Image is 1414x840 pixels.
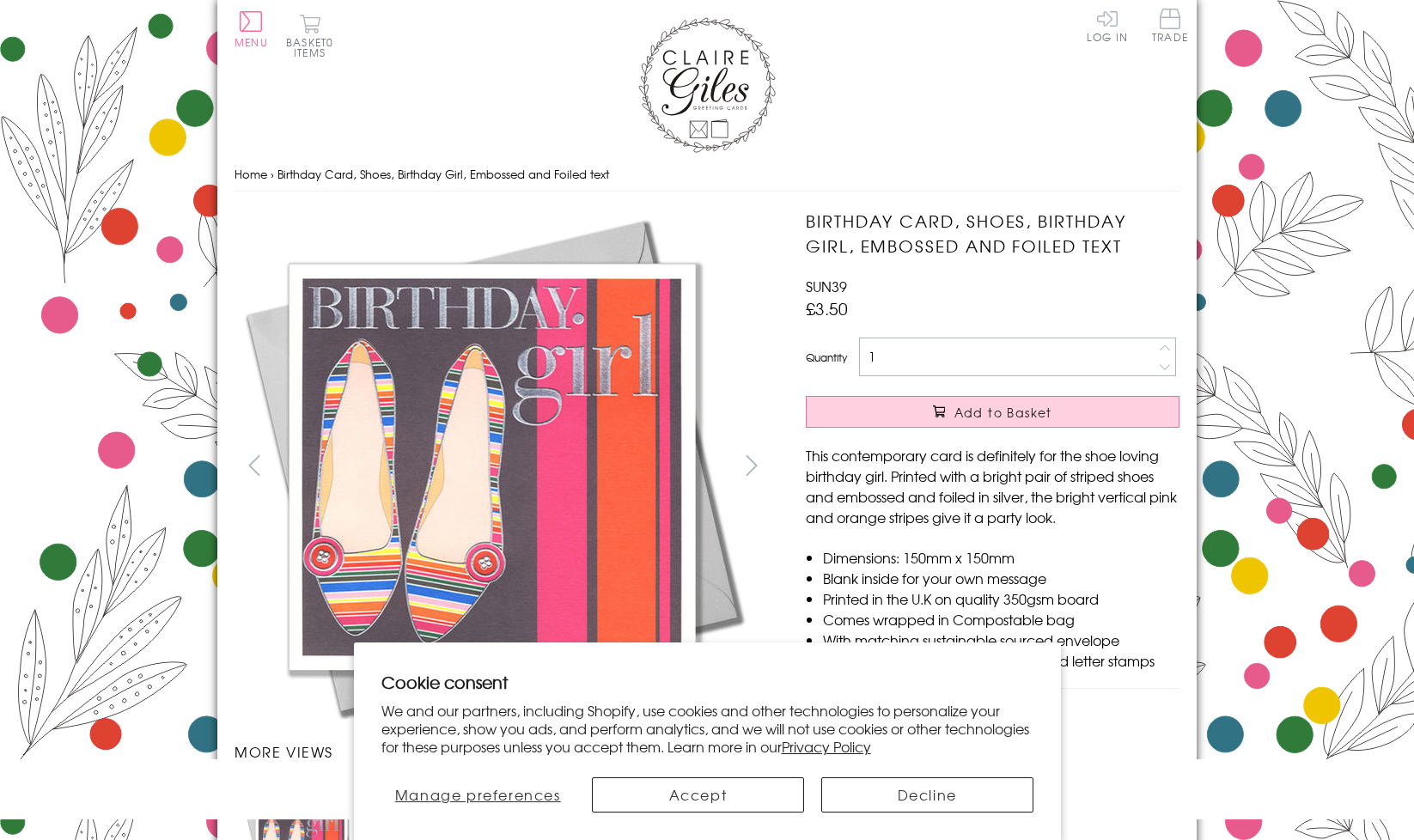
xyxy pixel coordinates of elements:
span: Add to Basket [954,404,1052,421]
li: Blank inside for your own message [823,568,1179,588]
a: Log In [1087,9,1128,42]
h3: More views [235,741,771,762]
li: With matching sustainable sourced envelope [823,630,1179,650]
span: › [271,166,274,182]
img: Birthday Card, Shoes, Birthday Girl, Embossed and Foiled text [771,209,1287,724]
button: Manage preferences [381,777,575,813]
button: Accept [592,777,804,813]
span: Manage preferences [395,784,561,805]
label: Quantity [806,350,847,365]
a: Privacy Policy [782,736,871,757]
span: £3.50 [806,296,848,320]
a: Trade [1152,9,1188,46]
span: Birthday Card, Shoes, Birthday Girl, Embossed and Foiled text [277,166,609,182]
p: This contemporary card is definitely for the shoe loving birthday girl. Printed with a bright pai... [806,445,1179,527]
a: Home [235,166,267,182]
button: Add to Basket [806,396,1179,428]
span: Menu [235,34,268,50]
button: next [733,446,771,484]
h1: Birthday Card, Shoes, Birthday Girl, Embossed and Foiled text [806,209,1179,259]
span: 0 items [294,34,333,60]
span: Trade [1152,9,1188,42]
button: Decline [821,777,1033,813]
li: Dimensions: 150mm x 150mm [823,547,1179,568]
button: Basket0 items [286,14,333,58]
img: Birthday Card, Shoes, Birthday Girl, Embossed and Foiled text [235,209,750,724]
span: SUN39 [806,276,847,296]
nav: breadcrumbs [235,157,1179,192]
button: Menu [235,11,268,47]
img: Claire Giles Greetings Cards [638,17,776,153]
button: prev [235,446,273,484]
h2: Cookie consent [381,670,1033,694]
li: Printed in the U.K on quality 350gsm board [823,588,1179,609]
li: Comes wrapped in Compostable bag [823,609,1179,630]
p: We and our partners, including Shopify, use cookies and other technologies to personalize your ex... [381,702,1033,755]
